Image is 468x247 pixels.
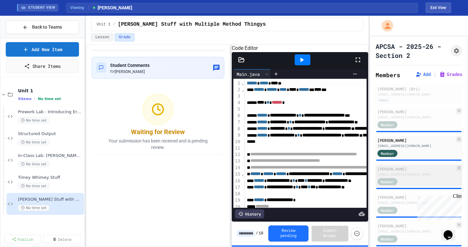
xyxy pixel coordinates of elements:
[415,71,431,78] button: Add
[426,3,451,13] button: Exit student view
[233,106,241,113] div: 5
[110,63,150,68] span: Student Comments
[4,235,41,244] a: Publish
[91,33,113,41] button: Lesson
[351,227,363,240] button: Force resubmission of student's answer (Admin only)
[377,86,460,92] div: [PERSON_NAME] (Bri)
[18,153,83,159] span: In-Class Lab: [PERSON_NAME] Stuff
[233,151,241,158] div: 12
[381,122,394,128] span: Member
[18,109,83,115] span: Prework Lab - Introducing Errors
[377,143,455,148] div: [EMAIL_ADDRESS][DOMAIN_NAME]
[70,5,89,11] span: Viewing
[113,22,115,27] span: /
[377,92,460,97] div: [EMAIL_ADDRESS][DOMAIN_NAME]
[233,119,241,125] div: 7
[377,115,455,120] div: [EMAIL_ADDRESS][DOMAIN_NAME]
[233,71,263,78] div: Main.java
[18,197,83,202] span: [PERSON_NAME] Stuff with Multiple Method Thingys
[241,80,244,86] span: Fold line
[233,165,241,171] div: 14
[97,22,110,27] span: Unit 1
[233,87,241,93] div: 2
[233,197,241,204] div: 19
[18,175,83,180] span: Timey Whimey Stuff
[18,205,49,211] span: No time set
[18,139,49,145] span: No time set
[377,200,455,205] div: [EMAIL_ADDRESS][DOMAIN_NAME]
[241,171,244,177] span: Fold line
[233,69,271,79] div: Main.java
[441,221,462,241] iframe: chat widget
[233,126,241,132] div: 8
[232,44,368,52] h6: Code Editor
[268,225,308,242] button: Review pending
[381,236,394,242] span: Member
[233,113,241,119] div: 6
[233,93,241,100] div: 3
[233,139,241,145] div: 10
[233,204,241,210] div: 20
[377,194,455,200] div: [PERSON_NAME]
[118,21,266,28] span: Mathy Stuff with Multiple Method Thingys
[233,158,241,164] div: 13
[377,166,455,172] div: [PERSON_NAME]
[451,45,462,57] button: Assignment Settings
[18,117,49,123] span: No time set
[18,161,49,167] span: No time set
[375,18,395,33] div: My Account
[233,132,241,139] div: 9
[233,184,241,191] div: 17
[312,226,348,241] button: Submit Answer
[44,235,80,244] a: Delete
[233,100,241,106] div: 4
[18,183,49,189] span: No time set
[6,42,79,57] a: Add New Item
[6,20,79,34] button: Back to Teams
[18,88,83,94] span: Unit 1
[110,69,150,74] div: for
[241,87,244,92] span: Fold line
[18,97,31,101] span: 5 items
[439,71,462,78] button: Grades
[233,145,241,151] div: 11
[34,96,35,101] span: •
[3,3,44,41] div: Chat with us now!Close
[377,229,455,234] div: [EMAIL_ADDRESS][DOMAIN_NAME]
[233,191,241,197] div: 18
[115,69,145,74] span: [PERSON_NAME]
[377,137,455,143] div: [PERSON_NAME]
[377,172,455,177] div: [EMAIL_ADDRESS][DOMAIN_NAME]
[381,179,394,185] span: Member
[377,109,455,114] div: [PERSON_NAME]
[92,5,132,11] span: [PERSON_NAME]
[377,97,390,103] div: Admin
[18,131,83,137] span: Structured Output
[233,171,241,178] div: 15
[381,207,394,213] span: Member
[28,5,55,11] span: STUDENT VIEW
[115,33,134,41] button: Grade
[6,59,79,73] a: Share Items
[233,80,241,87] div: 1
[377,223,455,229] div: [PERSON_NAME]
[381,151,394,156] span: Member
[100,138,216,151] p: Your submission has been received and is pending review.
[259,231,263,236] span: 10
[131,127,185,136] div: Waiting for Review
[433,70,437,78] span: |
[376,42,448,60] h1: APCSA - 2025-26 - Section 2
[38,97,61,101] span: No time set
[376,70,400,79] h2: Members
[32,24,62,31] span: Back to Teams
[415,193,462,221] iframe: chat widget
[235,209,264,218] div: History
[317,228,343,239] span: Submit Answer
[233,178,241,184] div: 16
[256,231,258,236] span: /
